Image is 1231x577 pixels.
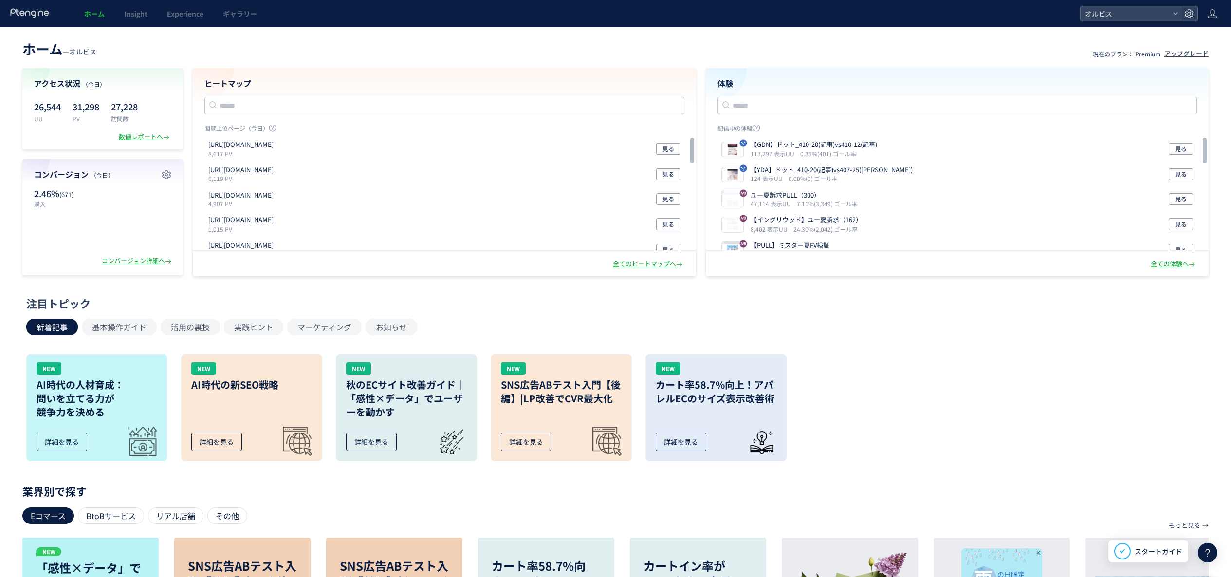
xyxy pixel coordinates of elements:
button: 基本操作ガイド [82,319,157,335]
div: 注目トピック [26,296,1200,311]
div: NEW [37,362,61,375]
span: ホーム [22,39,63,58]
span: オルビス [69,47,96,56]
i: 0.00%(0) ゴール率 [789,174,838,182]
div: BtoBサービス [78,507,144,524]
button: 見る [1169,193,1193,205]
button: 実践ヒント [224,319,283,335]
span: ホーム [84,9,105,18]
div: NEW [191,362,216,375]
p: 4,907 PV [208,199,277,208]
h4: アクセス状況 [34,78,171,89]
p: 【PULL】ミスター夏FV検証 [751,241,845,250]
p: ユー夏訴求PULL（300） [751,191,854,200]
p: 6,119 PV [208,174,277,182]
a: NEW秋のECサイト改善ガイド｜「感性×データ」でユーザーを動かす詳細を見る [336,354,477,461]
button: 新着記事 [26,319,78,335]
img: d2ff3e2b30abaab6864925480d2c28881752056707970.jpeg [722,218,743,232]
div: 全てのヒートマップへ [613,259,684,269]
button: 見る [1169,168,1193,180]
h4: ヒートマップ [204,78,684,89]
i: 0.35%(401) ゴール率 [800,149,856,158]
button: 見る [1169,143,1193,155]
div: NEW [346,362,371,375]
div: — [22,39,96,58]
div: 数値レポートへ [119,132,171,142]
div: 詳細を見る [501,433,551,451]
p: https://pr.orbis.co.jp/cosmetics/clearful/331 [208,191,274,200]
h3: AI時代の新SEO戦略 [191,378,312,392]
a: NEWAI時代の新SEO戦略詳細を見る [181,354,322,461]
div: リアル店舗 [148,507,203,524]
h4: コンバージョン [34,169,171,180]
h3: 秋のECサイト改善ガイド｜「感性×データ」でユーザーを動かす [346,378,467,419]
button: 活用の裏技 [161,319,220,335]
i: 24.30%(2,042) ゴール率 [793,225,858,233]
span: Experience [167,9,203,18]
p: 訪問数 [111,114,138,123]
button: 見る [1169,244,1193,255]
span: 見る [662,143,674,155]
h4: 体験 [717,78,1197,89]
span: スタートガイド [1135,546,1182,557]
i: 7,554 表示UU [751,250,791,258]
div: 詳細を見る [191,433,242,451]
button: お知らせ [366,319,417,335]
img: 7dde50ec8e910326e6f0a07e31ae8d2f1756166812552.jpeg [722,168,743,182]
p: 959 PV [208,250,277,258]
div: コンバージョン詳細へ [102,256,173,266]
span: （今日） [91,171,114,179]
a: NEWカート率58.7%向上！アパレルECのサイズ表示改善術詳細を見る [645,354,787,461]
button: 見る [656,218,680,230]
p: 2.46% [34,187,98,200]
h3: AI時代の人材育成： 問いを立てる力が 競争力を決める [37,378,157,419]
div: 詳細を見る [37,433,87,451]
button: 見る [656,143,680,155]
h3: SNS広告ABテスト入門【後編】|LP改善でCVR最大化 [501,378,622,405]
span: 見る [1175,244,1187,255]
a: NEWSNS広告ABテスト入門【後編】|LP改善でCVR最大化詳細を見る [491,354,632,461]
div: 全ての体験へ [1151,259,1197,269]
p: 現在のプラン： Premium [1093,50,1160,58]
p: PV [73,114,99,123]
span: 見る [1175,168,1187,180]
div: その他 [207,507,247,524]
span: (671) [59,190,73,199]
button: マーケティング [287,319,362,335]
i: 113,297 表示UU [751,149,798,158]
p: 閲覧上位ページ（今日） [204,124,684,136]
i: 47,114 表示UU [751,199,795,208]
button: 見る [656,193,680,205]
i: 8,402 表示UU [751,225,791,233]
p: 8,617 PV [208,149,277,158]
span: 見る [662,168,674,180]
span: 見る [662,218,674,230]
img: 334de135c628a3f780958d16351e08c51753873929224.jpeg [722,193,743,207]
p: もっと見る [1169,517,1200,534]
div: NEW [501,362,526,375]
i: 7.11%(3,349) ゴール率 [797,199,858,208]
i: 4.29%(324) ゴール率 [793,250,849,258]
p: → [1202,517,1209,534]
p: 【イングリウッド】ユー夏訴求（162） [751,216,862,225]
p: https://orbis.co.jp/order/thanks [208,165,274,175]
p: 配信中の体験 [717,124,1197,136]
span: 見る [1175,143,1187,155]
p: 【GDN】ドット_410-20(記事)vs410-12(記事) [751,140,877,149]
p: NEW [36,547,61,556]
span: Insight [124,9,147,18]
p: 26,544 [34,99,61,114]
span: 見る [662,244,674,255]
div: アップグレード [1164,49,1209,58]
button: 見る [1169,218,1193,230]
button: 見る [656,168,680,180]
p: 業界別で探す [22,488,1209,494]
img: cb647fcb0925a13b28285e0ae747a3fc1756166545540.jpeg [722,143,743,157]
p: https://pr.orbis.co.jp/cosmetics/u/100 [208,216,274,225]
p: 購入 [34,200,98,208]
p: https://pr.orbis.co.jp/cosmetics/udot/410-12 [208,241,274,250]
div: 詳細を見る [656,433,706,451]
div: 詳細を見る [346,433,397,451]
p: 1,015 PV [208,225,277,233]
p: https://pr.orbis.co.jp/cosmetics/udot/100 [208,140,274,149]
